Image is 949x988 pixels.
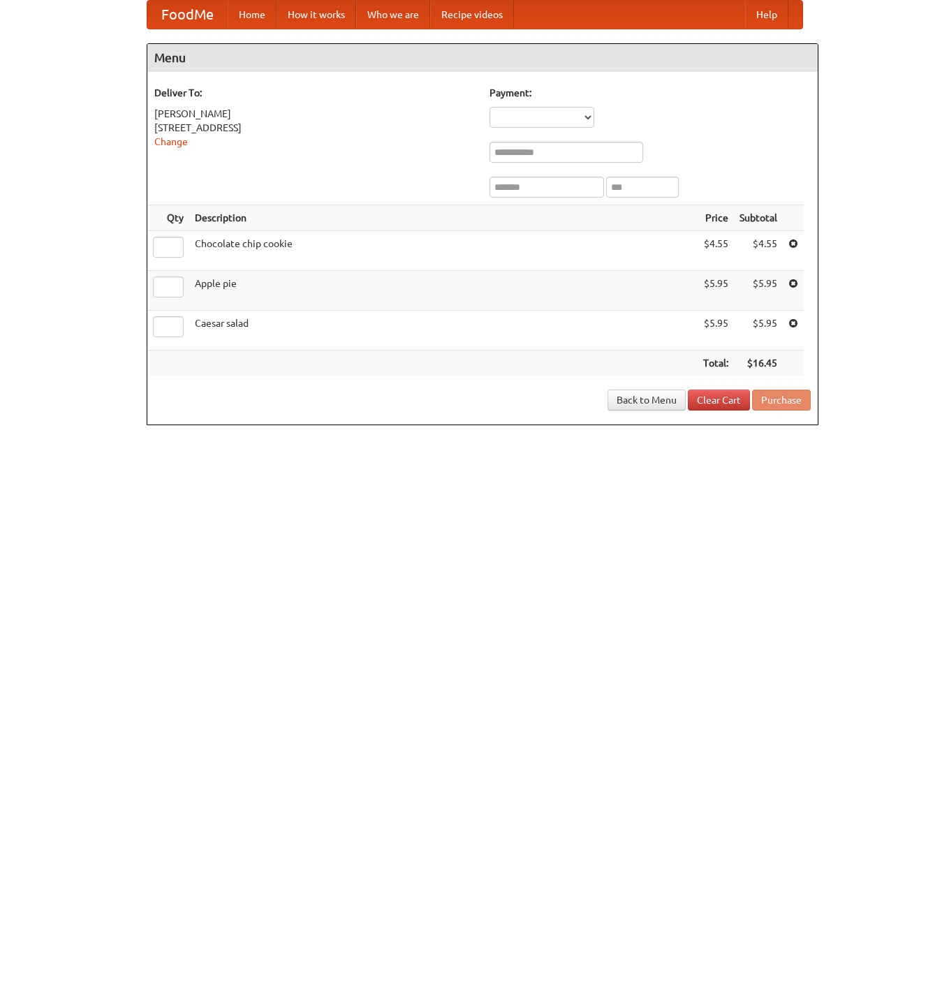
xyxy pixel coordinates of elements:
[147,44,818,72] h4: Menu
[698,351,734,376] th: Total:
[698,231,734,271] td: $4.55
[147,1,228,29] a: FoodMe
[228,1,277,29] a: Home
[490,86,811,100] h5: Payment:
[698,311,734,351] td: $5.95
[752,390,811,411] button: Purchase
[734,271,783,311] td: $5.95
[189,205,698,231] th: Description
[147,205,189,231] th: Qty
[734,311,783,351] td: $5.95
[189,271,698,311] td: Apple pie
[154,136,188,147] a: Change
[430,1,514,29] a: Recipe videos
[154,121,476,135] div: [STREET_ADDRESS]
[154,107,476,121] div: [PERSON_NAME]
[745,1,788,29] a: Help
[734,205,783,231] th: Subtotal
[189,311,698,351] td: Caesar salad
[734,351,783,376] th: $16.45
[608,390,686,411] a: Back to Menu
[277,1,356,29] a: How it works
[698,271,734,311] td: $5.95
[688,390,750,411] a: Clear Cart
[189,231,698,271] td: Chocolate chip cookie
[734,231,783,271] td: $4.55
[356,1,430,29] a: Who we are
[698,205,734,231] th: Price
[154,86,476,100] h5: Deliver To:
